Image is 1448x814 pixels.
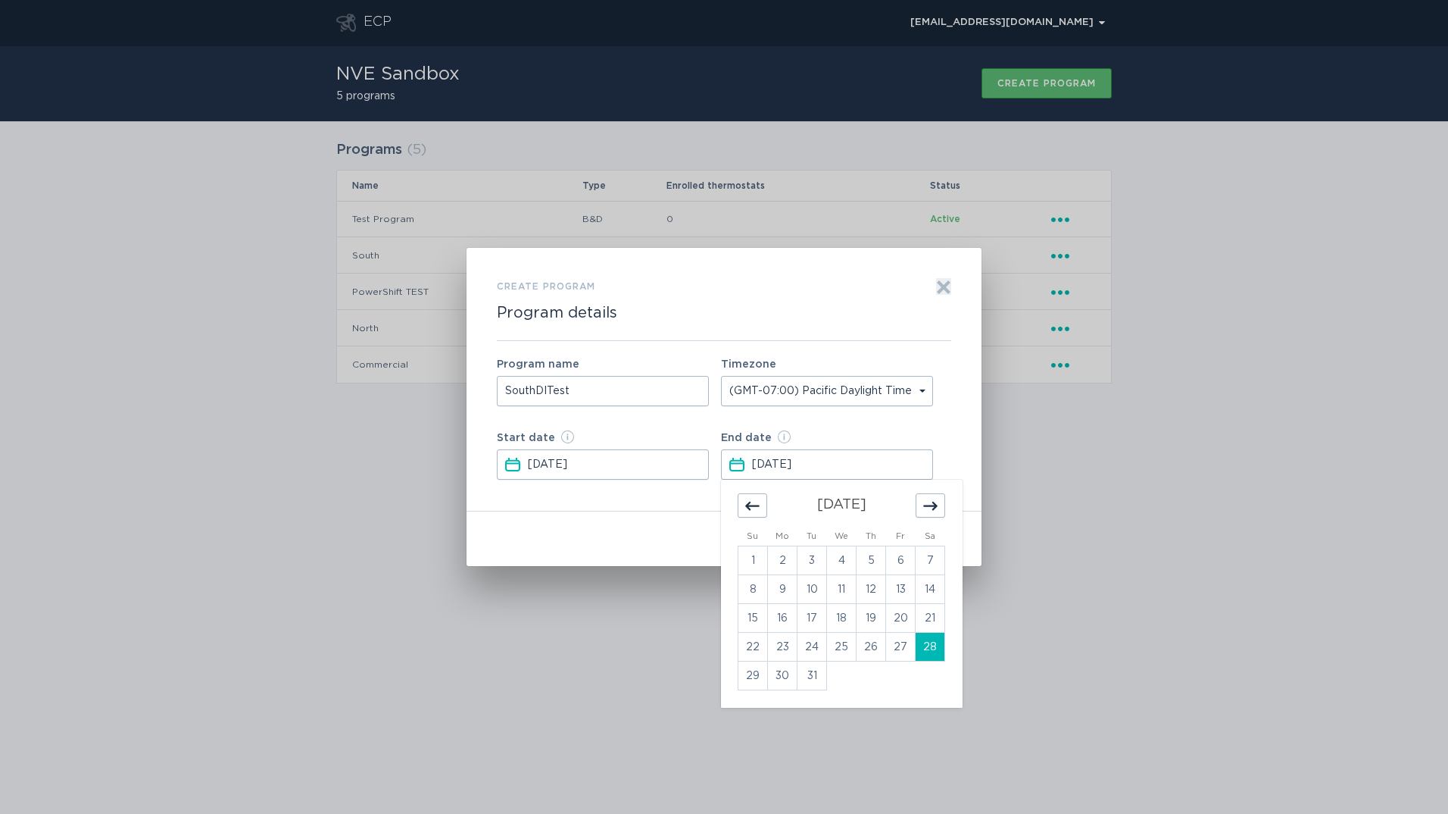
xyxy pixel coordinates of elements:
td: Thursday, August 5, 2027 [857,546,886,575]
small: Tu [807,532,816,540]
td: Friday, August 6, 2027 [886,546,916,575]
td: Saturday, August 21, 2027 [916,604,945,633]
td: Sunday, August 22, 2027 [738,633,768,662]
small: We [835,532,848,540]
label: Timezone [721,359,776,370]
label: End date [721,430,933,443]
label: Program name [497,359,709,370]
td: Selected. Saturday, August 28, 2027 [916,633,945,662]
small: Fr [896,532,905,540]
h2: Program details [497,304,617,322]
td: Tuesday, August 24, 2027 [797,633,827,662]
td: Monday, August 16, 2027 [768,604,797,633]
td: Thursday, August 19, 2027 [857,604,886,633]
button: Exit [936,278,951,295]
td: Friday, August 27, 2027 [886,633,916,662]
td: Sunday, August 15, 2027 [738,604,768,633]
h3: Create program [497,278,595,295]
td: Monday, August 23, 2027 [768,633,797,662]
td: Saturday, August 14, 2027 [916,575,945,604]
td: Sunday, August 1, 2027 [738,546,768,575]
td: Thursday, August 26, 2027 [857,633,886,662]
td: Friday, August 20, 2027 [886,604,916,633]
td: Sunday, August 29, 2027 [738,662,768,690]
td: Wednesday, August 18, 2027 [827,604,857,633]
small: Th [866,532,876,540]
td: Monday, August 30, 2027 [768,662,797,690]
strong: [DATE] [817,498,866,512]
td: Saturday, August 7, 2027 [916,546,945,575]
td: Monday, August 9, 2027 [768,575,797,604]
td: Wednesday, August 4, 2027 [827,546,857,575]
td: Tuesday, August 17, 2027 [797,604,827,633]
td: Wednesday, August 11, 2027 [827,575,857,604]
td: Sunday, August 8, 2027 [738,575,768,604]
td: Wednesday, August 25, 2027 [827,633,857,662]
input: Select a date [528,450,707,479]
td: Tuesday, August 3, 2027 [797,546,827,575]
td: Tuesday, August 31, 2027 [797,662,827,690]
div: Move backward to switch to the previous month. [738,493,767,518]
label: Start date [497,430,709,443]
input: Select a date [752,450,931,479]
small: Sa [925,532,935,540]
small: Su [747,532,758,540]
small: Mo [775,532,789,540]
div: Calendar [721,480,963,708]
div: Move forward to switch to the next month. [916,493,945,518]
div: Form to create a program [467,248,981,566]
td: Friday, August 13, 2027 [886,575,916,604]
td: Thursday, August 12, 2027 [857,575,886,604]
td: Tuesday, August 10, 2027 [797,575,827,604]
td: Monday, August 2, 2027 [768,546,797,575]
